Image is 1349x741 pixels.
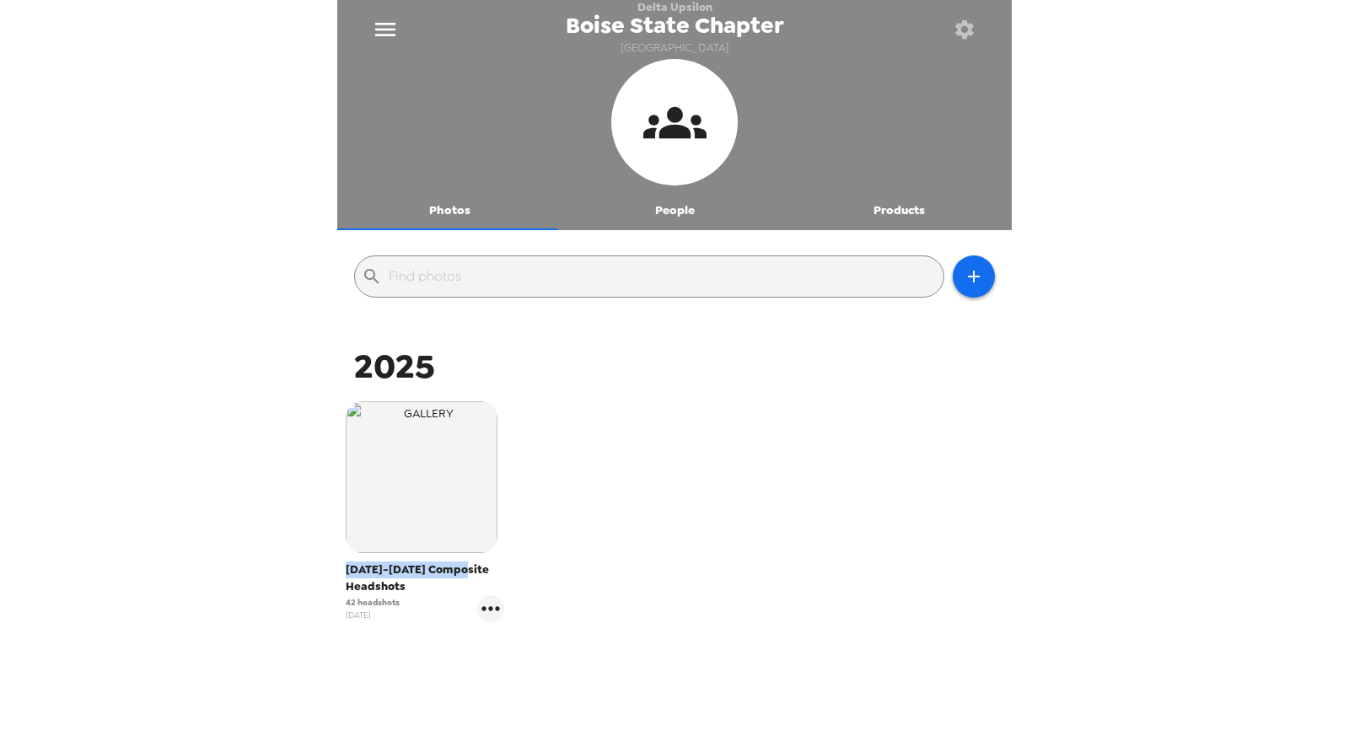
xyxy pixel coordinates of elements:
button: Products [787,190,1012,230]
span: [DATE] [346,609,400,621]
span: Boise State Chapter [566,14,784,37]
span: [GEOGRAPHIC_DATA] [621,37,729,60]
button: People [562,190,787,230]
span: 42 headshots [346,596,400,609]
input: Find photos [389,263,937,290]
span: [DATE]-[DATE] Composite Headshots [346,561,504,595]
img: gallery [346,401,497,553]
button: menu [357,3,412,57]
button: Photos [337,190,562,230]
button: gallery menu [477,595,504,622]
span: 2025 [354,344,435,389]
